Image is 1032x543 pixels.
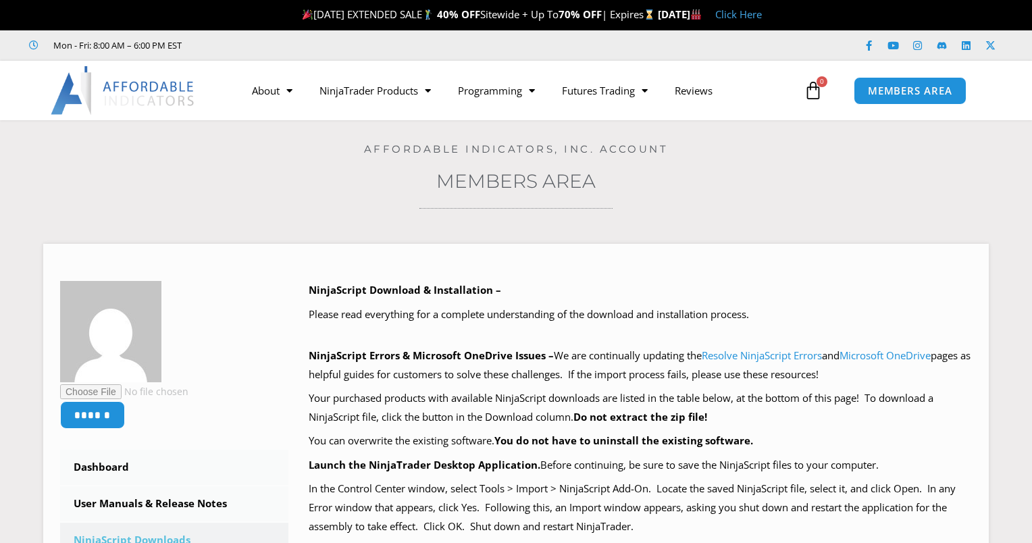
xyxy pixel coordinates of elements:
[60,450,288,485] a: Dashboard
[423,9,433,20] img: 🏌️‍♂️
[364,143,669,155] a: Affordable Indicators, Inc. Account
[309,432,973,450] p: You can overwrite the existing software.
[868,86,952,96] span: MEMBERS AREA
[444,75,548,106] a: Programming
[309,283,501,296] b: NinjaScript Download & Installation –
[854,77,966,105] a: MEMBERS AREA
[306,75,444,106] a: NinjaTrader Products
[238,75,800,106] nav: Menu
[309,348,554,362] b: NinjaScript Errors & Microsoft OneDrive Issues –
[691,9,701,20] img: 🏭
[559,7,602,21] strong: 70% OFF
[201,38,403,52] iframe: Customer reviews powered by Trustpilot
[60,281,161,382] img: dd6595b723b31bb4c06fc1ba326da4938c28358e814f9486f38aabee93945b91
[309,305,973,324] p: Please read everything for a complete understanding of the download and installation process.
[309,458,540,471] b: Launch the NinjaTrader Desktop Application.
[661,75,726,106] a: Reviews
[309,456,973,475] p: Before continuing, be sure to save the NinjaScript files to your computer.
[437,7,480,21] strong: 40% OFF
[309,389,973,427] p: Your purchased products with available NinjaScript downloads are listed in the table below, at th...
[573,410,707,423] b: Do not extract the zip file!
[494,434,753,447] b: You do not have to uninstall the existing software.
[238,75,306,106] a: About
[303,9,313,20] img: 🎉
[644,9,654,20] img: ⌛
[51,66,196,115] img: LogoAI | Affordable Indicators – NinjaTrader
[50,37,182,53] span: Mon - Fri: 8:00 AM – 6:00 PM EST
[702,348,822,362] a: Resolve NinjaScript Errors
[436,170,596,192] a: Members Area
[715,7,762,21] a: Click Here
[840,348,931,362] a: Microsoft OneDrive
[658,7,702,21] strong: [DATE]
[299,7,657,21] span: [DATE] EXTENDED SALE Sitewide + Up To | Expires
[783,71,843,110] a: 0
[817,76,827,87] span: 0
[309,480,973,536] p: In the Control Center window, select Tools > Import > NinjaScript Add-On. Locate the saved NinjaS...
[309,346,973,384] p: We are continually updating the and pages as helpful guides for customers to solve these challeng...
[548,75,661,106] a: Futures Trading
[60,486,288,521] a: User Manuals & Release Notes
